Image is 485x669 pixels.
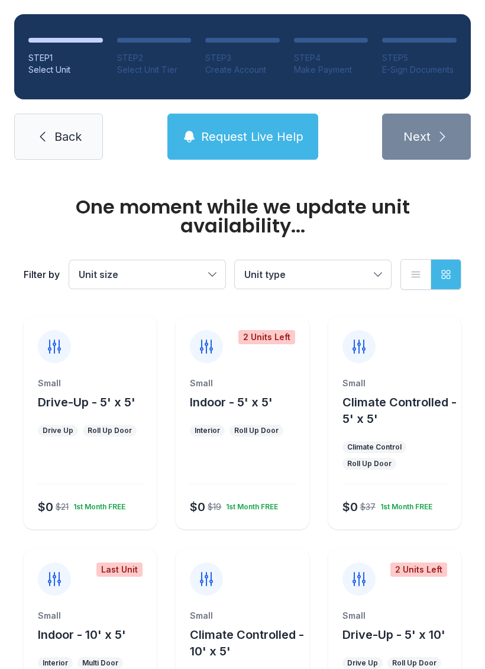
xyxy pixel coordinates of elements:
[117,64,192,76] div: Select Unit Tier
[221,497,278,512] div: 1st Month FREE
[190,394,273,411] button: Indoor - 5' x 5'
[190,628,304,658] span: Climate Controlled - 10' x 5'
[38,626,126,643] button: Indoor - 10' x 5'
[294,64,368,76] div: Make Payment
[190,499,205,515] div: $0
[96,563,143,577] div: Last Unit
[360,501,376,513] div: $37
[54,128,82,145] span: Back
[342,626,445,643] button: Drive-Up - 5' x 10'
[190,626,304,660] button: Climate Controlled - 10' x 5'
[43,426,73,435] div: Drive Up
[24,198,461,235] div: One moment while we update unit availability...
[88,426,132,435] div: Roll Up Door
[205,52,280,64] div: STEP 3
[342,377,447,389] div: Small
[294,52,368,64] div: STEP 4
[79,269,118,280] span: Unit size
[238,330,295,344] div: 2 Units Left
[342,628,445,642] span: Drive-Up - 5' x 10'
[342,394,457,427] button: Climate Controlled - 5' x 5'
[201,128,303,145] span: Request Live Help
[24,267,60,282] div: Filter by
[382,52,457,64] div: STEP 5
[347,658,378,668] div: Drive Up
[235,260,391,289] button: Unit type
[28,52,103,64] div: STEP 1
[244,269,286,280] span: Unit type
[392,658,436,668] div: Roll Up Door
[342,499,358,515] div: $0
[117,52,192,64] div: STEP 2
[38,394,135,411] button: Drive-Up - 5' x 5'
[69,260,225,289] button: Unit size
[390,563,447,577] div: 2 Units Left
[38,628,126,642] span: Indoor - 10' x 5'
[190,610,295,622] div: Small
[403,128,431,145] span: Next
[56,501,69,513] div: $21
[69,497,125,512] div: 1st Month FREE
[208,501,221,513] div: $19
[38,499,53,515] div: $0
[376,497,432,512] div: 1st Month FREE
[347,459,392,468] div: Roll Up Door
[234,426,279,435] div: Roll Up Door
[43,658,68,668] div: Interior
[205,64,280,76] div: Create Account
[82,658,118,668] div: Multi Door
[38,395,135,409] span: Drive-Up - 5' x 5'
[382,64,457,76] div: E-Sign Documents
[342,395,457,426] span: Climate Controlled - 5' x 5'
[347,442,402,452] div: Climate Control
[190,377,295,389] div: Small
[28,64,103,76] div: Select Unit
[342,610,447,622] div: Small
[195,426,220,435] div: Interior
[38,377,143,389] div: Small
[38,610,143,622] div: Small
[190,395,273,409] span: Indoor - 5' x 5'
